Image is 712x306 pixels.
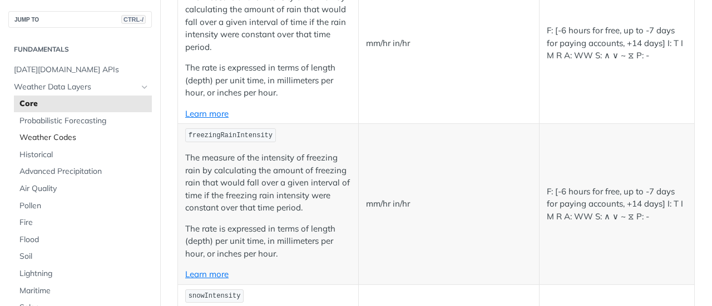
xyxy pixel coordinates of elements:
span: freezingRainIntensity [189,132,273,139]
a: Fire [14,214,152,231]
span: Weather Codes [19,132,149,143]
span: Probabilistic Forecasting [19,116,149,127]
p: F: [-6 hours for free, up to -7 days for paying accounts, +14 days] I: T I M R A: WW S: ∧ ∨ ~ ⧖ P: - [547,185,687,223]
p: F: [-6 hours for free, up to -7 days for paying accounts, +14 days] I: T I M R A: WW S: ∧ ∨ ~ ⧖ P: - [547,24,687,62]
p: mm/hr in/hr [366,198,532,210]
span: Soil [19,251,149,262]
span: Core [19,98,149,109]
a: Pollen [14,198,152,214]
a: Advanced Precipitation [14,163,152,180]
span: Pollen [19,200,149,212]
span: CTRL-/ [121,15,146,24]
a: Core [14,96,152,112]
a: Learn more [185,108,229,119]
span: Air Quality [19,183,149,194]
a: Weather Codes [14,129,152,146]
span: Flood [19,234,149,245]
span: Lightning [19,268,149,279]
button: Hide subpages for Weather Data Layers [140,83,149,92]
p: The measure of the intensity of freezing rain by calculating the amount of freezing rain that wou... [185,152,351,214]
a: Historical [14,147,152,163]
a: Soil [14,248,152,265]
a: Learn more [185,269,229,279]
span: Fire [19,217,149,228]
span: Advanced Precipitation [19,166,149,177]
button: JUMP TOCTRL-/ [8,11,152,28]
a: Lightning [14,265,152,282]
span: snowIntensity [189,292,241,300]
a: Maritime [14,283,152,299]
a: Air Quality [14,180,152,197]
span: [DATE][DOMAIN_NAME] APIs [14,64,149,76]
a: [DATE][DOMAIN_NAME] APIs [8,62,152,78]
h2: Fundamentals [8,44,152,54]
a: Weather Data LayersHide subpages for Weather Data Layers [8,79,152,96]
p: mm/hr in/hr [366,37,532,50]
a: Flood [14,232,152,248]
span: Historical [19,149,149,160]
p: The rate is expressed in terms of length (depth) per unit time, in millimeters per hour, or inche... [185,223,351,260]
span: Weather Data Layers [14,82,137,93]
a: Probabilistic Forecasting [14,113,152,129]
span: Maritime [19,285,149,297]
p: The rate is expressed in terms of length (depth) per unit time, in millimeters per hour, or inche... [185,62,351,99]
